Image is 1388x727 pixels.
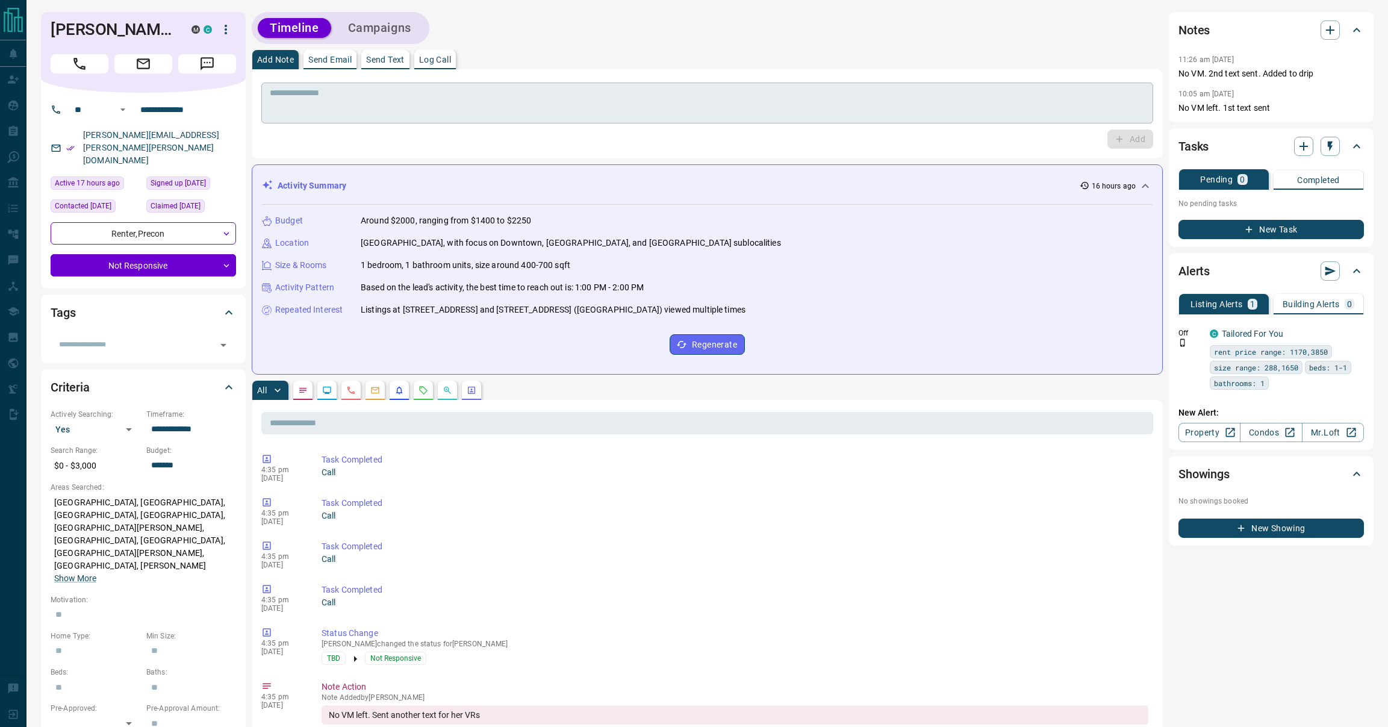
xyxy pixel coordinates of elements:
[261,647,303,656] p: [DATE]
[322,640,1148,648] p: [PERSON_NAME] changed the status for [PERSON_NAME]
[1178,220,1364,239] button: New Task
[51,298,236,327] div: Tags
[261,466,303,474] p: 4:35 pm
[346,385,356,395] svg: Calls
[51,703,140,714] p: Pre-Approved:
[327,652,340,664] span: TBD
[394,385,404,395] svg: Listing Alerts
[258,18,331,38] button: Timeline
[1178,16,1364,45] div: Notes
[261,701,303,710] p: [DATE]
[1178,195,1364,213] p: No pending tasks
[361,259,570,272] p: 1 bedroom, 1 bathroom units, size around 400-700 sqft
[443,385,452,395] svg: Opportunities
[1178,407,1364,419] p: New Alert:
[1214,377,1265,389] span: bathrooms: 1
[51,456,140,476] p: $0 - $3,000
[370,652,421,664] span: Not Responsive
[1190,300,1243,308] p: Listing Alerts
[366,55,405,64] p: Send Text
[151,177,206,189] span: Signed up [DATE]
[51,482,236,493] p: Areas Searched:
[1178,261,1210,281] h2: Alerts
[1178,137,1209,156] h2: Tasks
[322,705,1148,725] div: No VM left. Sent another text for her VRs
[1178,519,1364,538] button: New Showing
[1178,496,1364,507] p: No showings booked
[51,176,140,193] div: Tue Sep 16 2025
[275,259,327,272] p: Size & Rooms
[278,179,346,192] p: Activity Summary
[1200,175,1233,184] p: Pending
[146,703,236,714] p: Pre-Approval Amount:
[322,497,1148,510] p: Task Completed
[1240,175,1245,184] p: 0
[51,493,236,588] p: [GEOGRAPHIC_DATA], [GEOGRAPHIC_DATA], [GEOGRAPHIC_DATA], [GEOGRAPHIC_DATA], [GEOGRAPHIC_DATA][PER...
[1178,464,1230,484] h2: Showings
[322,454,1148,466] p: Task Completed
[361,237,781,249] p: [GEOGRAPHIC_DATA], with focus on Downtown, [GEOGRAPHIC_DATA], and [GEOGRAPHIC_DATA] sublocalities
[54,572,96,585] button: Show More
[467,385,476,395] svg: Agent Actions
[1283,300,1340,308] p: Building Alerts
[51,445,140,456] p: Search Range:
[261,693,303,701] p: 4:35 pm
[1214,361,1298,373] span: size range: 288,1650
[146,409,236,420] p: Timeframe:
[51,303,75,322] h2: Tags
[262,175,1153,197] div: Activity Summary16 hours ago
[1250,300,1255,308] p: 1
[51,594,236,605] p: Motivation:
[1214,346,1328,358] span: rent price range: 1170,3850
[261,509,303,517] p: 4:35 pm
[146,176,236,193] div: Tue Feb 26 2019
[419,55,451,64] p: Log Call
[261,561,303,569] p: [DATE]
[257,55,294,64] p: Add Note
[308,55,352,64] p: Send Email
[261,517,303,526] p: [DATE]
[1240,423,1302,442] a: Condos
[1222,329,1283,339] a: Tailored For You
[51,222,236,245] div: Renter , Precon
[270,88,1145,119] textarea: To enrich screen reader interactions, please activate Accessibility in Grammarly extension settings
[322,681,1148,693] p: Note Action
[670,334,745,355] button: Regenerate
[1178,90,1234,98] p: 10:05 am [DATE]
[51,667,140,678] p: Beds:
[275,304,343,316] p: Repeated Interest
[275,237,309,249] p: Location
[261,474,303,482] p: [DATE]
[1178,102,1364,114] p: No VM left. 1st text sent
[1092,181,1136,192] p: 16 hours ago
[1178,328,1203,339] p: Off
[66,144,75,152] svg: Email Verified
[1178,132,1364,161] div: Tasks
[215,337,232,354] button: Open
[55,177,120,189] span: Active 17 hours ago
[257,386,267,395] p: All
[261,639,303,647] p: 4:35 pm
[191,25,200,34] div: mrloft.ca
[361,214,531,227] p: Around $2000, ranging from $1400 to $2250
[146,199,236,216] div: Tue Feb 26 2019
[116,102,130,117] button: Open
[370,385,380,395] svg: Emails
[51,631,140,641] p: Home Type:
[322,693,1148,702] p: Note Added by [PERSON_NAME]
[322,466,1148,479] p: Call
[146,667,236,678] p: Baths:
[1302,423,1364,442] a: Mr.Loft
[51,254,236,276] div: Not Responsive
[322,553,1148,566] p: Call
[1178,67,1364,80] p: No VM. 2nd text sent. Added to drip
[51,378,90,397] h2: Criteria
[1347,300,1352,308] p: 0
[322,627,1148,640] p: Status Change
[51,420,140,439] div: Yes
[322,385,332,395] svg: Lead Browsing Activity
[275,214,303,227] p: Budget
[51,373,236,402] div: Criteria
[146,631,236,641] p: Min Size:
[298,385,308,395] svg: Notes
